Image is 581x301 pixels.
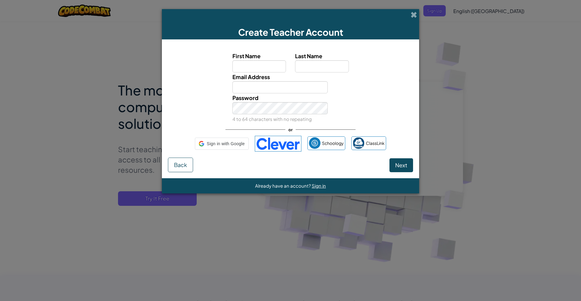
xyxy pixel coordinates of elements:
[195,138,248,150] div: Sign in with Google
[168,158,193,172] button: Back
[255,183,312,189] span: Already have an account?
[395,162,407,169] span: Next
[309,137,320,149] img: schoology.png
[285,125,296,134] span: or
[238,26,343,38] span: Create Teacher Account
[207,139,245,148] span: Sign in with Google
[353,137,364,149] img: classlink-logo-small.png
[366,139,385,148] span: ClassLink
[295,52,322,59] span: Last Name
[174,161,187,168] span: Back
[232,116,312,122] small: 4 to 64 characters with no repeating
[255,136,301,152] img: clever-logo-blue.png
[232,73,270,80] span: Email Address
[312,183,326,189] a: Sign in
[232,52,261,59] span: First Name
[389,158,413,172] button: Next
[322,139,344,148] span: Schoology
[232,94,258,101] span: Password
